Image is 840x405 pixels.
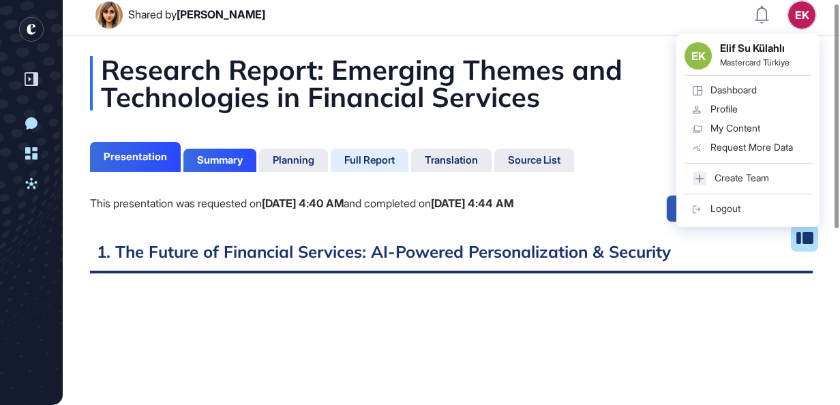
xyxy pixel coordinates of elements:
[344,154,395,166] div: Full Report
[104,151,167,163] div: Presentation
[128,8,265,21] div: Shared by
[90,195,513,213] div: This presentation was requested on and completed on
[431,196,513,210] b: [DATE] 4:44 AM
[90,56,813,110] div: Research Report: Emerging Themes and Technologies in Financial Services
[666,195,813,222] button: Create a new presentation
[197,154,243,166] div: Summary
[95,1,123,29] img: User Image
[19,17,44,42] div: entrapeer-logo
[262,196,344,210] b: [DATE] 4:40 AM
[425,154,478,166] div: Translation
[273,154,314,166] div: Planning
[788,1,815,29] button: EK
[90,240,813,273] h2: 1. The Future of Financial Services: AI-Powered Personalization & Security
[177,7,265,21] span: [PERSON_NAME]
[508,154,560,166] div: Source List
